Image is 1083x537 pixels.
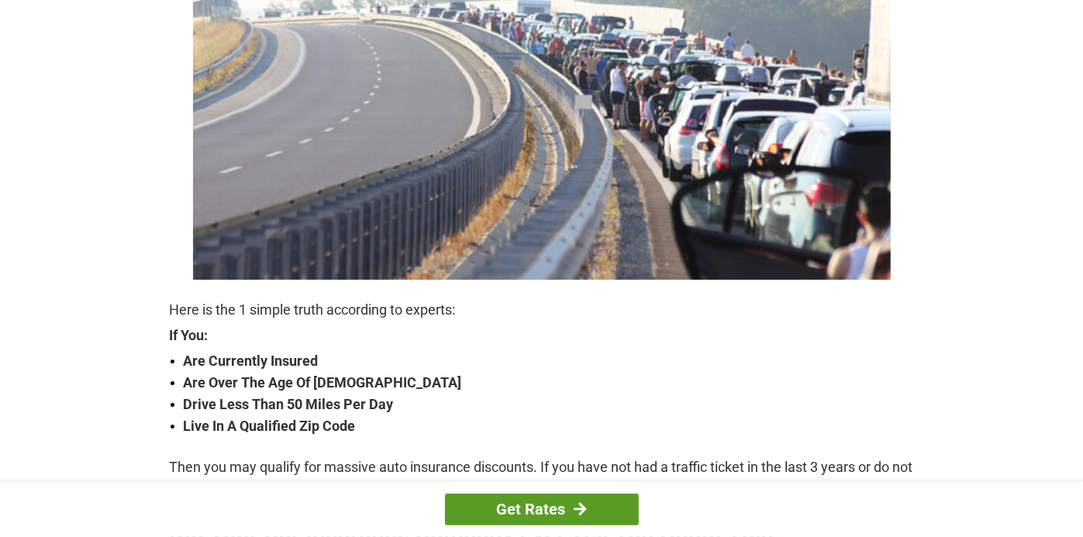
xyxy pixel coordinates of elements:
strong: If You: [170,329,914,343]
strong: Drive Less Than 50 Miles Per Day [184,394,914,415]
a: Get Rates [445,494,639,525]
strong: Are Currently Insured [184,350,914,372]
p: Then you may qualify for massive auto insurance discounts. If you have not had a traffic ticket i... [170,456,914,500]
p: Here is the 1 simple truth according to experts: [170,299,914,321]
a: save up to $500 a year. [583,481,726,497]
strong: Live In A Qualified Zip Code [184,415,914,437]
strong: Are Over The Age Of [DEMOGRAPHIC_DATA] [184,372,914,394]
